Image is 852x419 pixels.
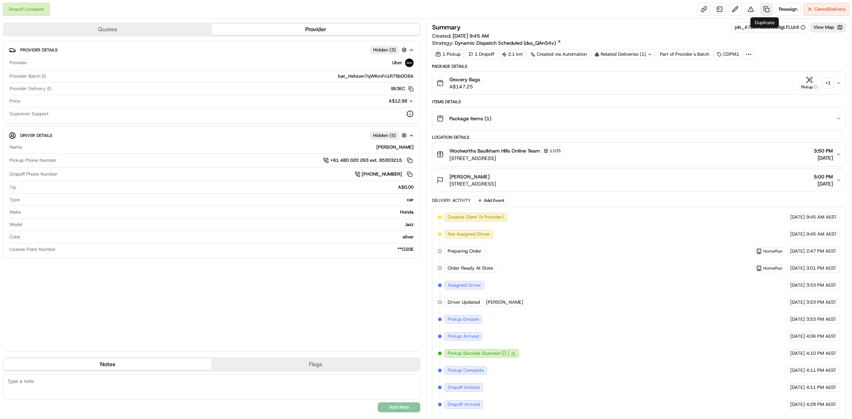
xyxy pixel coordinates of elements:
[453,33,489,39] span: [DATE] 9:45 AM
[776,3,801,16] button: Reassign
[4,359,212,370] button: Notes
[23,197,414,203] div: car
[10,184,16,191] span: Tip
[449,173,490,180] span: [PERSON_NAME]
[799,84,820,90] div: Pickup
[323,156,414,164] a: +61 480 020 263 ext. 85303215
[528,49,590,59] a: Created via Automation
[432,99,846,105] div: Items Details
[432,72,846,94] button: Grocery BagsA$147.25Pickup+1
[351,98,414,104] button: A$12.98
[449,115,491,122] span: Package Items ( 1 )
[806,401,836,408] span: 4:28 PM AEST
[405,59,414,67] img: uber-new-logo.jpeg
[448,350,506,357] button: Pickup Barcode Scanned
[432,24,461,31] h3: Summary
[486,299,523,305] span: [PERSON_NAME]
[790,265,805,271] span: [DATE]
[432,143,846,166] button: Woolworths Baulkham Hills Online Team1105[STREET_ADDRESS]3:50 PM[DATE]
[448,384,480,391] span: Dropoff Enroute
[714,49,742,59] div: CDPM1
[814,6,846,12] span: Cancel Delivery
[9,129,414,141] button: Driver DetailsHidden (5)
[10,209,21,215] span: Make
[790,299,805,305] span: [DATE]
[814,147,833,154] span: 3:50 PM
[449,76,480,83] span: Grocery Bags
[790,248,805,254] span: [DATE]
[806,384,836,391] span: 4:11 PM AEST
[10,221,22,228] span: Model
[10,111,49,117] span: Customer Support
[591,49,655,59] div: Related Deliveries (1)
[806,214,837,220] span: 9:45 AM AEST
[338,73,414,79] span: bat_Hehzwn7qWKmFn1R75b0O8A
[432,198,471,203] div: Delivery Activity
[389,98,407,104] span: A$12.98
[806,248,836,254] span: 2:47 PM AEST
[10,144,22,150] span: Name
[10,73,46,79] span: Provider Batch ID
[4,24,212,35] button: Quotes
[790,384,805,391] span: [DATE]
[449,83,480,90] span: A$147.25
[448,401,480,408] span: Dropoff Arrived
[803,3,849,16] button: CancelDelivery
[24,209,414,215] div: Honda
[806,333,836,340] span: 4:06 PM AEST
[475,196,507,205] button: Add Event
[550,148,561,154] span: 1105
[790,401,805,408] span: [DATE]
[814,154,833,161] span: [DATE]
[790,231,805,237] span: [DATE]
[391,86,414,92] button: BE3EC
[449,155,563,162] span: [STREET_ADDRESS]
[448,231,490,237] span: Not Assigned Driver
[432,32,489,39] span: Created:
[790,214,805,220] span: [DATE]
[432,64,846,69] div: Package Details
[814,173,833,180] span: 5:00 PM
[432,107,846,130] button: Package Items (1)
[799,76,833,90] button: Pickup+1
[448,333,479,340] span: Pickup Arrived
[779,6,797,12] span: Reassign
[790,350,805,357] span: [DATE]
[448,299,480,305] span: Driver Updated
[449,147,540,154] span: Woolworths Baulkham Hills Online Team
[448,367,484,374] span: Pickup Complete
[763,248,782,254] span: HomeRun
[23,234,414,240] div: silver
[806,299,836,305] span: 3:53 PM AEST
[19,184,414,191] div: A$0.00
[25,221,414,228] div: Jazz
[10,197,20,203] span: Type
[20,133,52,138] span: Driver Details
[355,170,414,178] a: [PHONE_NUMBER]
[362,171,402,177] span: [PHONE_NUMBER]
[370,45,409,54] button: Hidden (3)
[10,157,56,164] span: Pickup Phone Number
[448,265,493,271] span: Order Ready At Store
[432,134,846,140] div: Location Details
[499,49,526,59] div: 2.1 km
[10,171,58,177] span: Dropoff Phone Number
[449,180,496,187] span: [STREET_ADDRESS]
[790,316,805,322] span: [DATE]
[432,49,464,59] div: 1 Pickup
[373,47,396,53] span: Hidden ( 3 )
[10,234,21,240] span: Color
[790,367,805,374] span: [DATE]
[20,47,58,53] span: Provider Details
[810,22,846,32] button: View Map
[370,131,409,140] button: Hidden (5)
[735,24,805,31] button: job_A7EJixNsi2Bvz89gLFLUc6
[790,333,805,340] span: [DATE]
[814,180,833,187] span: [DATE]
[806,350,836,357] span: 4:10 PM AEST
[448,282,481,288] span: Assigned Driver
[448,316,479,322] span: Pickup Enroute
